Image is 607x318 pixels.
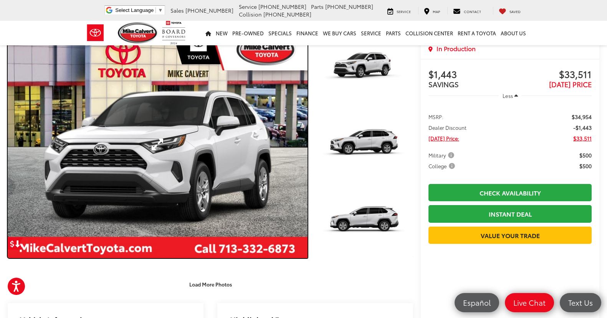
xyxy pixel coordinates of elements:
[294,21,321,45] a: Finance
[311,3,324,10] span: Parts
[418,7,446,15] a: Map
[158,7,163,13] span: ▼
[464,9,481,14] span: Contact
[510,69,592,81] span: $33,511
[572,113,592,121] span: $34,954
[382,7,417,15] a: Service
[459,298,495,307] span: Español
[384,21,403,45] a: Parts
[433,9,440,14] span: Map
[503,92,513,99] span: Less
[118,22,159,43] img: Mike Calvert Toyota
[315,30,414,104] img: 2025 Toyota RAV4 XLE
[579,151,592,159] span: $500
[321,21,359,45] a: WE BUY CARS
[428,151,457,159] button: Military
[579,162,592,170] span: $500
[316,185,413,258] a: Expand Photo 3
[437,44,476,53] span: In Production
[509,298,549,307] span: Live Chat
[428,69,510,81] span: $1,443
[316,108,413,181] a: Expand Photo 2
[455,293,499,312] a: Español
[115,7,163,13] a: Select Language​
[428,151,456,159] span: Military
[5,30,310,259] img: 2025 Toyota RAV4 XLE
[185,7,233,14] span: [PHONE_NUMBER]
[447,7,487,15] a: Contact
[573,134,592,142] span: $33,511
[81,20,110,45] img: Toyota
[359,21,384,45] a: Service
[316,31,413,104] a: Expand Photo 1
[549,79,592,89] span: [DATE] PRICE
[170,7,184,14] span: Sales
[239,10,262,18] span: Collision
[428,205,592,222] a: Instant Deal
[239,3,257,10] span: Service
[115,7,154,13] span: Select Language
[560,293,601,312] a: Text Us
[266,21,294,45] a: Specials
[428,162,458,170] button: College
[428,124,466,131] span: Dealer Discount
[203,21,213,45] a: Home
[258,3,306,10] span: [PHONE_NUMBER]
[505,293,554,312] a: Live Chat
[184,278,237,291] button: Load More Photos
[455,21,498,45] a: Rent a Toyota
[498,21,528,45] a: About Us
[315,184,414,259] img: 2025 Toyota RAV4 XLE
[8,31,308,258] a: Expand Photo 0
[428,162,456,170] span: College
[509,9,521,14] span: Saved
[564,298,597,307] span: Text Us
[428,113,443,121] span: MSRP:
[8,237,23,250] a: Get Price Drop Alert
[499,89,522,103] button: Less
[428,79,459,89] span: SAVINGS
[325,3,373,10] span: [PHONE_NUMBER]
[573,124,592,131] span: -$1,443
[315,107,414,182] img: 2025 Toyota RAV4 XLE
[493,7,526,15] a: My Saved Vehicles
[428,134,459,142] span: [DATE] Price:
[428,227,592,244] a: Value Your Trade
[263,10,311,18] span: [PHONE_NUMBER]
[230,21,266,45] a: Pre-Owned
[428,184,592,201] a: Check Availability
[403,21,455,45] a: Collision Center
[397,9,411,14] span: Service
[213,21,230,45] a: New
